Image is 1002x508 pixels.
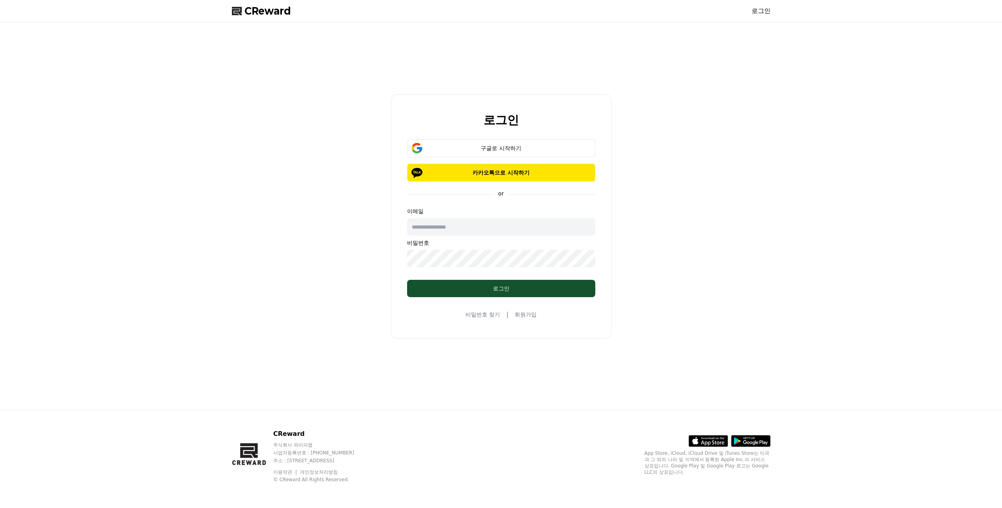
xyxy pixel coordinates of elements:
p: © CReward All Rights Reserved. [273,476,369,483]
span: CReward [244,5,291,17]
p: 주식회사 와이피랩 [273,442,369,448]
div: 로그인 [423,285,580,292]
a: CReward [232,5,291,17]
button: 로그인 [407,280,595,297]
h2: 로그인 [483,114,519,127]
a: 비밀번호 찾기 [465,311,500,318]
p: 비밀번호 [407,239,595,247]
p: 카카오톡으로 시작하기 [419,169,584,177]
button: 구글로 시작하기 [407,139,595,157]
a: 이용약관 [273,469,298,475]
p: CReward [273,429,369,439]
div: 구글로 시작하기 [419,144,584,152]
a: 개인정보처리방침 [300,469,338,475]
a: 회원가입 [515,311,537,318]
p: or [493,190,508,197]
p: 주소 : [STREET_ADDRESS] [273,458,369,464]
button: 카카오톡으로 시작하기 [407,164,595,182]
p: App Store, iCloud, iCloud Drive 및 iTunes Store는 미국과 그 밖의 나라 및 지역에서 등록된 Apple Inc.의 서비스 상표입니다. Goo... [645,450,770,475]
a: 로그인 [752,6,770,16]
p: 사업자등록번호 : [PHONE_NUMBER] [273,450,369,456]
span: | [506,310,508,319]
p: 이메일 [407,207,595,215]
